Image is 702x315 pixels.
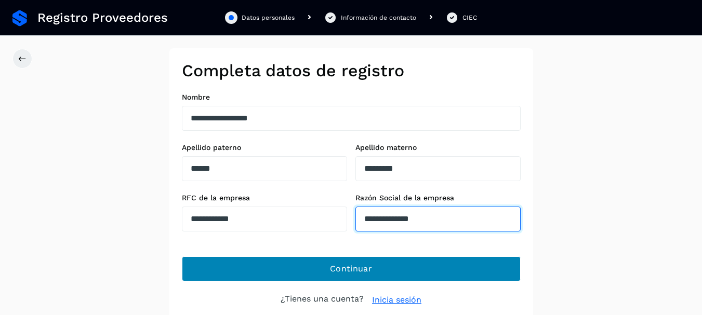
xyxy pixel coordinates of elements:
div: Datos personales [242,13,295,22]
label: Razón Social de la empresa [355,194,521,202]
label: Apellido materno [355,143,521,152]
p: ¿Tienes una cuenta? [281,294,364,306]
div: CIEC [462,13,477,22]
span: Registro Proveedores [37,10,168,25]
span: Continuar [330,263,372,275]
label: Nombre [182,93,521,102]
label: RFC de la empresa [182,194,347,202]
label: Apellido paterno [182,143,347,152]
h2: Completa datos de registro [182,61,521,80]
div: Información de contacto [341,13,416,22]
button: Continuar [182,256,521,281]
a: Inicia sesión [372,294,421,306]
